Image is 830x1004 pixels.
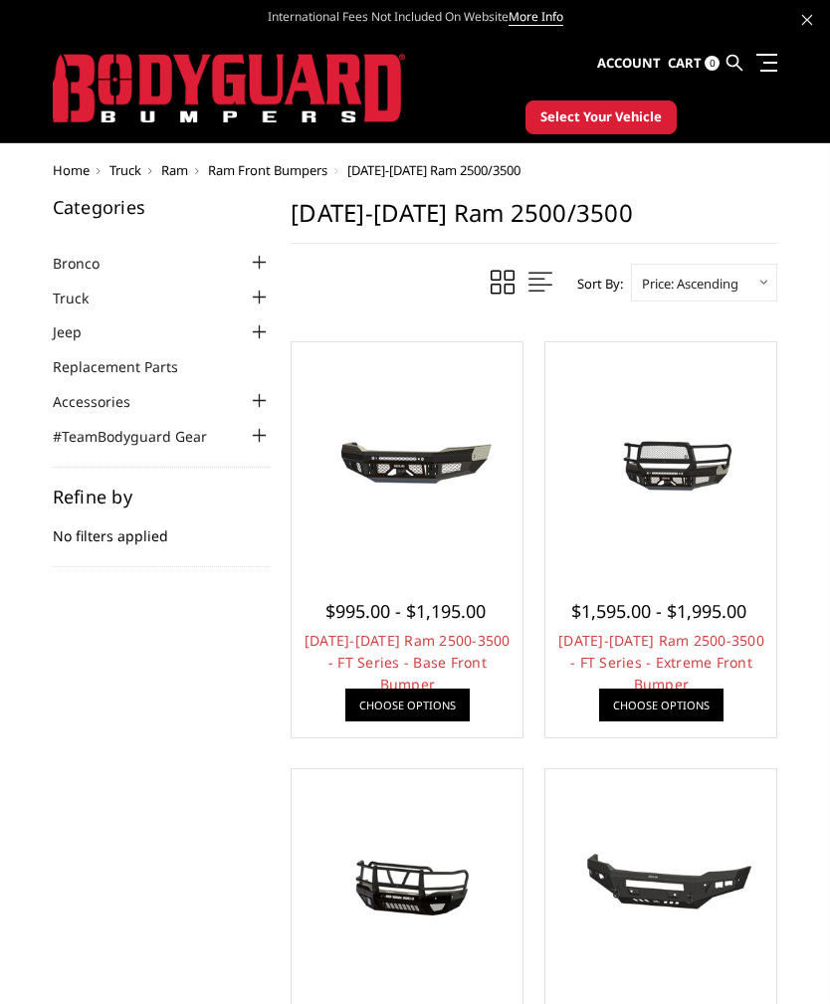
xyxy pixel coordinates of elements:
a: Choose Options [599,689,724,721]
a: [DATE]-[DATE] Ram 2500-3500 - FT Series - Extreme Front Bumper [558,631,764,694]
h5: Categories [53,198,272,216]
div: No filters applied [53,488,272,567]
a: Ram Front Bumpers [208,161,327,179]
img: 2019-2025 Ram 2500-3500 - FT Series - Base Front Bumper [297,406,518,509]
span: $995.00 - $1,195.00 [325,599,486,623]
a: #TeamBodyguard Gear [53,426,232,447]
a: Accessories [53,391,155,412]
span: [DATE]-[DATE] Ram 2500/3500 [347,161,520,179]
a: Home [53,161,90,179]
a: 2019-2025 Ram 2500-3500 - FT Series - Base Front Bumper [297,347,518,568]
a: Ram [161,161,188,179]
a: Bronco [53,253,124,274]
h1: [DATE]-[DATE] Ram 2500/3500 [291,198,777,244]
span: Select Your Vehicle [540,107,662,127]
a: More Info [509,8,563,26]
span: Account [597,54,661,72]
span: 0 [705,56,720,71]
a: 2019-2025 Ram 2500-3500 - T2 Series - Extreme Front Bumper (receiver or winch) 2019-2025 Ram 2500... [297,774,518,995]
img: BODYGUARD BUMPERS [53,54,405,123]
a: Account [597,37,661,91]
a: [DATE]-[DATE] Ram 2500-3500 - FT Series - Base Front Bumper [305,631,511,694]
a: 2019-2024 Ram 2500-3500 - A2L Series - Base Front Bumper (Non-Winch) [550,774,771,995]
img: 2019-2024 Ram 2500-3500 - A2L Series - Base Front Bumper (Non-Winch) [550,833,771,936]
a: Replacement Parts [53,356,203,377]
a: Truck [109,161,141,179]
span: Cart [668,54,702,72]
a: Truck [53,288,113,308]
a: Cart 0 [668,37,720,91]
a: 2019-2025 Ram 2500-3500 - FT Series - Extreme Front Bumper 2019-2025 Ram 2500-3500 - FT Series - ... [550,347,771,568]
img: 2019-2025 Ram 2500-3500 - FT Series - Extreme Front Bumper [550,406,771,509]
label: Sort By: [566,269,623,299]
a: Jeep [53,321,106,342]
a: Choose Options [345,689,470,721]
h5: Refine by [53,488,272,505]
button: Select Your Vehicle [525,100,677,134]
span: $1,595.00 - $1,995.00 [571,599,746,623]
img: 2019-2025 Ram 2500-3500 - T2 Series - Extreme Front Bumper (receiver or winch) [297,833,518,936]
